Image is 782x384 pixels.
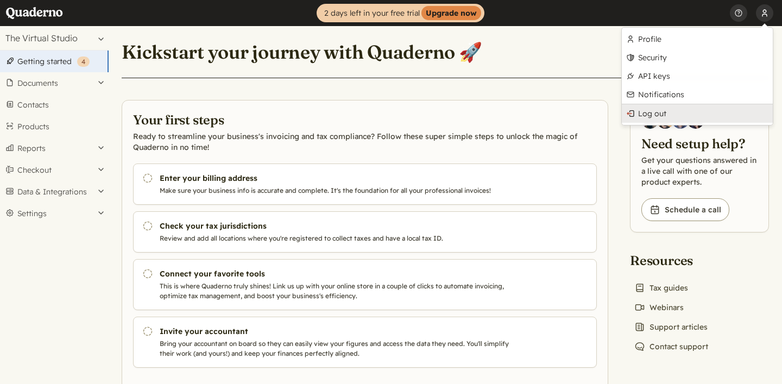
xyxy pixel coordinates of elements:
[160,281,515,301] p: This is where Quaderno truly shines! Link us up with your online store in a couple of clicks to a...
[622,104,773,123] a: Log out
[133,211,597,253] a: Check your tax jurisdictions Review and add all locations where you're registered to collect taxe...
[133,111,597,129] h2: Your first steps
[622,85,773,104] a: Notifications
[160,234,515,243] p: Review and add all locations where you're registered to collect taxes and have a local tax ID.
[160,221,515,231] h3: Check your tax jurisdictions
[133,131,597,153] p: Ready to streamline your business's invoicing and tax compliance? Follow these super simple steps...
[630,319,712,335] a: Support articles
[133,163,597,205] a: Enter your billing address Make sure your business info is accurate and complete. It's the founda...
[641,198,729,221] a: Schedule a call
[160,326,515,337] h3: Invite your accountant
[641,135,758,153] h2: Need setup help?
[160,339,515,358] p: Bring your accountant on board so they can easily view your figures and access the data they need...
[160,173,515,184] h3: Enter your billing address
[81,58,85,66] span: 4
[160,268,515,279] h3: Connect your favorite tools
[622,30,773,48] a: Profile
[317,4,484,22] a: 2 days left in your free trialUpgrade now
[630,280,692,295] a: Tax guides
[160,186,515,196] p: Make sure your business info is accurate and complete. It's the foundation for all your professio...
[622,67,773,85] a: API keys
[641,155,758,187] p: Get your questions answered in a live call with one of our product experts.
[133,317,597,368] a: Invite your accountant Bring your accountant on board so they can easily view your figures and ac...
[133,259,597,310] a: Connect your favorite tools This is where Quaderno truly shines! Link us up with your online stor...
[630,300,688,315] a: Webinars
[122,40,482,64] h1: Kickstart your journey with Quaderno 🚀
[421,6,481,20] strong: Upgrade now
[622,48,773,67] a: Security
[630,339,712,354] a: Contact support
[630,252,712,269] h2: Resources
